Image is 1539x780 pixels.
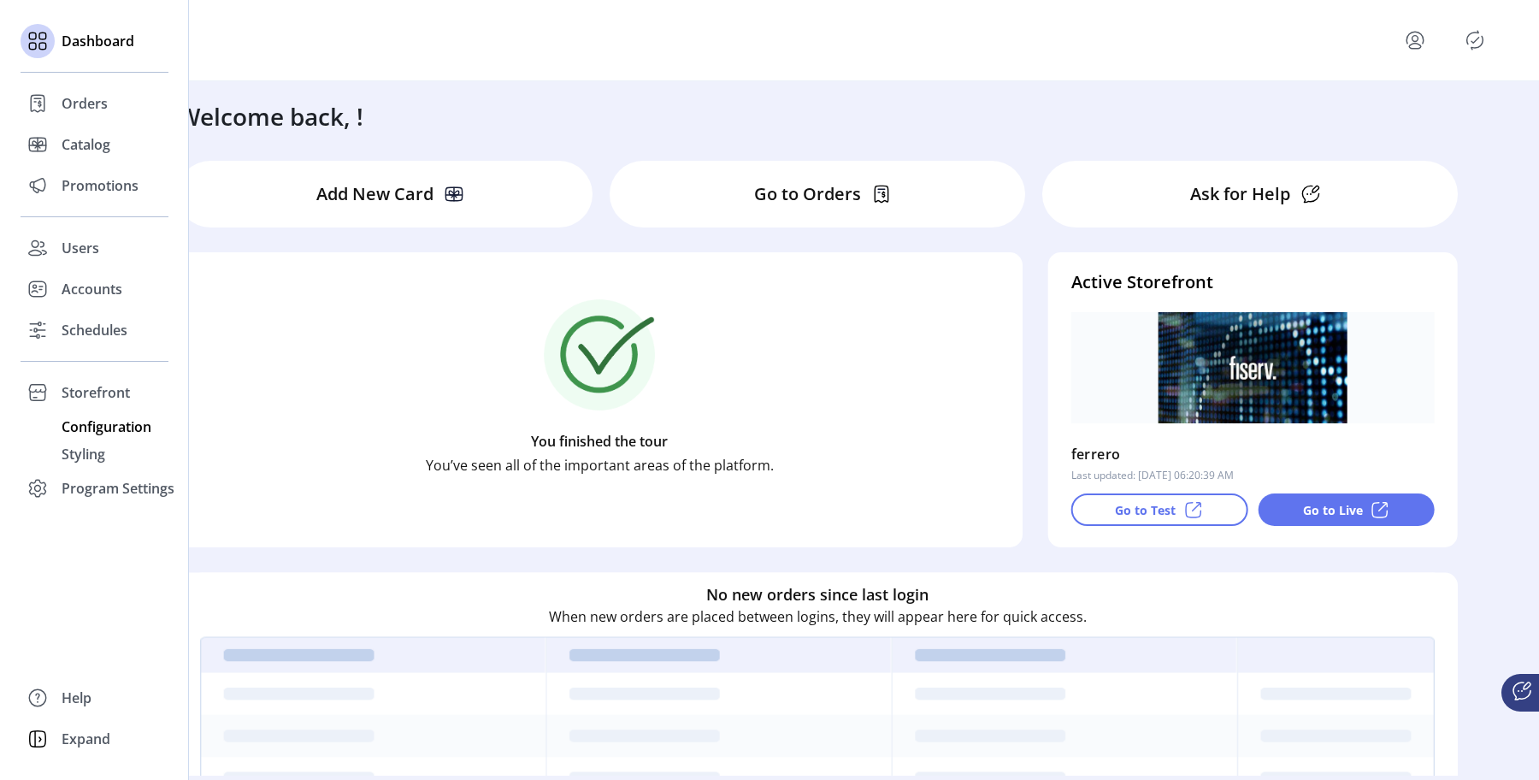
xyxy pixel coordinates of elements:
span: Program Settings [62,478,174,499]
span: Accounts [62,279,122,299]
h6: No new orders since last login [706,583,929,606]
p: Add New Card [316,181,433,207]
h3: Welcome back, ! [178,98,363,134]
p: Go to Live [1303,501,1363,519]
span: Dashboard [62,31,134,51]
span: Storefront [62,382,130,403]
p: Ask for Help [1190,181,1290,207]
span: Catalog [62,134,110,155]
span: Promotions [62,175,139,196]
span: Help [62,688,91,708]
p: ferrero [1071,440,1121,468]
p: Go to Orders [754,181,861,207]
p: You finished the tour [531,431,668,452]
button: Publisher Panel [1461,27,1489,54]
p: You’ve seen all of the important areas of the platform. [426,455,774,476]
span: Orders [62,93,108,114]
p: Last updated: [DATE] 06:20:39 AM [1071,468,1234,483]
span: Schedules [62,320,127,340]
span: Users [62,238,99,258]
h4: Active Storefront [1071,269,1435,295]
p: Go to Test [1115,501,1176,519]
span: Configuration [62,417,151,437]
span: Styling [62,444,105,464]
span: Expand [62,729,110,749]
p: When new orders are placed between logins, they will appear here for quick access. [549,606,1087,627]
button: menu [1401,27,1429,54]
